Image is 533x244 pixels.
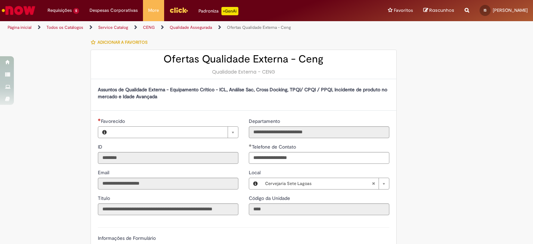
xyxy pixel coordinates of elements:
[249,118,281,125] label: Somente leitura - Departamento
[252,144,297,150] span: Telefone de Contato
[98,178,238,190] input: Email
[98,195,111,202] label: Somente leitura - Título
[46,25,83,30] a: Todos os Catálogos
[249,178,262,189] button: Local, Visualizar este registro Cervejaria Sete Lagoas
[169,5,188,15] img: click_logo_yellow_360x200.png
[249,195,291,202] label: Somente leitura - Código da Unidade
[249,169,262,176] span: Local
[265,178,372,189] span: Cervejaria Sete Lagoas
[249,118,281,124] span: Somente leitura - Departamento
[98,25,128,30] a: Service Catalog
[98,203,238,215] input: Título
[98,169,111,176] label: Somente leitura - Email
[221,7,238,15] p: +GenAi
[91,35,151,50] button: Adicionar a Favoritos
[493,7,528,13] span: [PERSON_NAME]
[170,25,212,30] a: Qualidade Assegurada
[249,152,389,164] input: Telefone de Contato
[1,3,36,17] img: ServiceNow
[262,178,389,189] a: Cervejaria Sete LagoasLimpar campo Local
[249,195,291,201] span: Somente leitura - Código da Unidade
[101,118,126,124] span: Necessários - Favorecido
[98,86,387,100] strong: Assuntos de Qualidade Externa - Equipamento Crítico - ICL, Análise Sac, Cross Docking, TPQI/ CPQI...
[98,235,156,241] label: Informações de Formulário
[423,7,454,14] a: Rascunhos
[368,178,379,189] abbr: Limpar campo Local
[98,68,389,75] div: Qualidade Externa - CENG
[394,7,413,14] span: Favoritos
[8,25,32,30] a: Página inicial
[98,144,104,150] span: Somente leitura - ID
[429,7,454,14] span: Rascunhos
[249,144,252,147] span: Obrigatório Preenchido
[484,8,487,12] span: IS
[90,7,138,14] span: Despesas Corporativas
[98,143,104,150] label: Somente leitura - ID
[111,127,238,138] a: Limpar campo Favorecido
[227,25,291,30] a: Ofertas Qualidade Externa - Ceng
[98,118,101,121] span: Necessários
[249,126,389,138] input: Departamento
[98,127,111,138] button: Favorecido, Visualizar este registro
[98,40,147,45] span: Adicionar a Favoritos
[98,195,111,201] span: Somente leitura - Título
[5,21,350,34] ul: Trilhas de página
[48,7,72,14] span: Requisições
[73,8,79,14] span: 5
[198,7,238,15] div: Padroniza
[98,53,389,65] h2: Ofertas Qualidade Externa - Ceng
[98,152,238,164] input: ID
[148,7,159,14] span: More
[249,203,389,215] input: Código da Unidade
[143,25,155,30] a: CENG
